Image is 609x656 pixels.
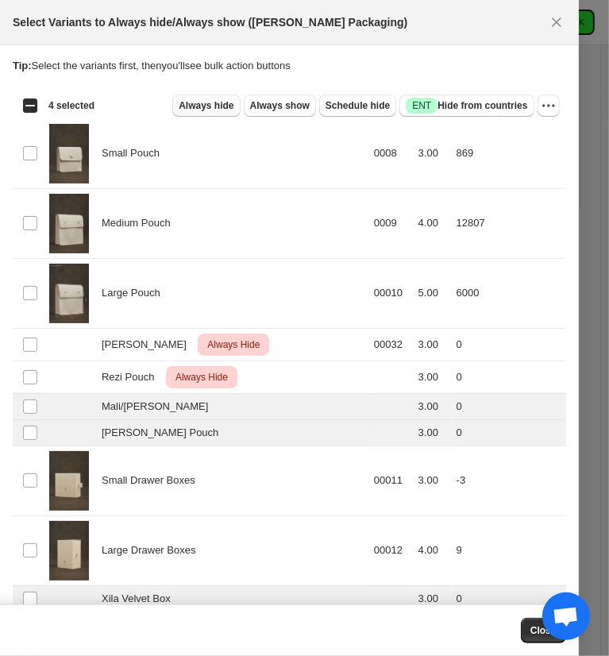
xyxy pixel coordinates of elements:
[406,98,527,114] span: Hide from countries
[369,446,414,515] td: 00011
[102,369,163,385] span: Rezi Pouch
[521,618,566,643] button: Close
[49,124,89,183] img: image_0ecc4ff1-2616-48f7-850c-7847bee7dbe6.jpg
[49,451,89,511] img: image_19ec8c53-888e-40f6-8d27-0821b8ba8e32.jpg
[102,542,204,558] span: Large Drawer Boxes
[414,258,452,328] td: 5.00
[414,119,452,189] td: 3.00
[49,264,89,323] img: SIZING-TEMPLATE-BAG3.jpg
[412,99,431,112] span: ENT
[452,393,566,419] td: 0
[369,258,414,328] td: 00010
[414,585,452,612] td: 3.00
[369,188,414,258] td: 0009
[414,393,452,419] td: 3.00
[13,58,566,74] p: Select the variants first, then you'll see bulk action buttons
[244,95,316,117] button: Always show
[102,145,168,161] span: Small Pouch
[542,592,590,640] div: Open chat
[204,335,263,354] span: Always Hide
[414,515,452,585] td: 4.00
[369,328,414,361] td: 00032
[250,99,310,112] span: Always show
[530,624,557,637] span: Close
[452,361,566,393] td: 0
[102,473,204,488] span: Small Drawer Boxes
[102,399,217,415] span: Mali/[PERSON_NAME]
[414,419,452,446] td: 3.00
[452,188,566,258] td: 12807
[13,14,407,30] h2: Select Variants to Always hide/Always show ([PERSON_NAME] Packaging)
[102,425,227,441] span: [PERSON_NAME] Pouch
[452,446,566,515] td: -3
[544,10,569,35] button: Close
[179,99,233,112] span: Always hide
[102,337,195,353] span: [PERSON_NAME]
[452,119,566,189] td: 869
[172,368,231,387] span: Always Hide
[326,99,390,112] span: Schedule hide
[452,515,566,585] td: 9
[452,258,566,328] td: 6000
[369,515,414,585] td: 00012
[102,285,169,301] span: Large Pouch
[48,99,94,112] span: 4 selected
[414,446,452,515] td: 3.00
[399,95,534,117] button: SuccessENTHide from countries
[369,119,414,189] td: 0008
[49,521,89,581] img: image_e6482d87-6127-42d6-972c-c8f199b41f83.jpg
[49,194,89,253] img: image_306dcd85-9b56-41ef-8f3a-d891a39a546d.jpg
[414,328,452,361] td: 3.00
[319,95,396,117] button: Schedule hide
[13,60,32,71] strong: Tip:
[414,188,452,258] td: 4.00
[102,215,179,231] span: Medium Pouch
[452,419,566,446] td: 0
[414,361,452,393] td: 3.00
[102,591,179,607] span: Xila Velvet Box
[538,95,560,117] button: More actions
[452,585,566,612] td: 0
[452,328,566,361] td: 0
[172,95,240,117] button: Always hide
